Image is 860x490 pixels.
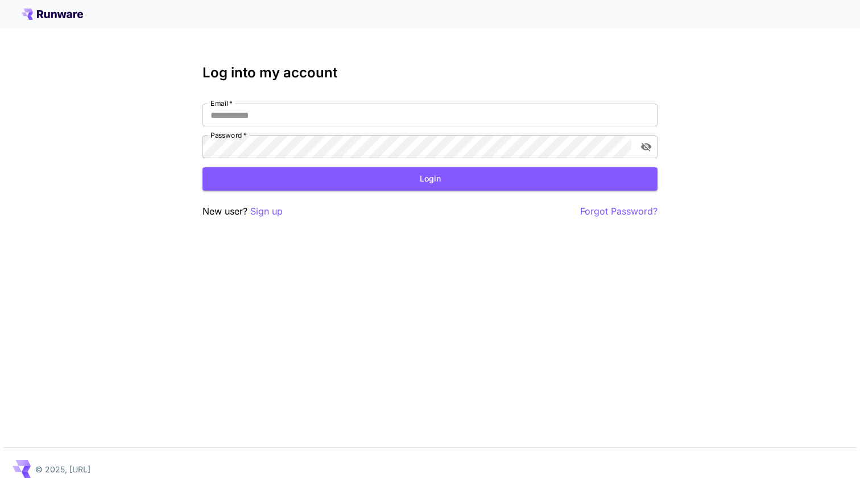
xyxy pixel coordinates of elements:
[202,167,658,191] button: Login
[210,98,233,108] label: Email
[250,204,283,219] button: Sign up
[202,65,658,81] h3: Log into my account
[202,204,283,219] p: New user?
[35,463,90,475] p: © 2025, [URL]
[580,204,658,219] button: Forgot Password?
[636,137,656,157] button: toggle password visibility
[210,130,247,140] label: Password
